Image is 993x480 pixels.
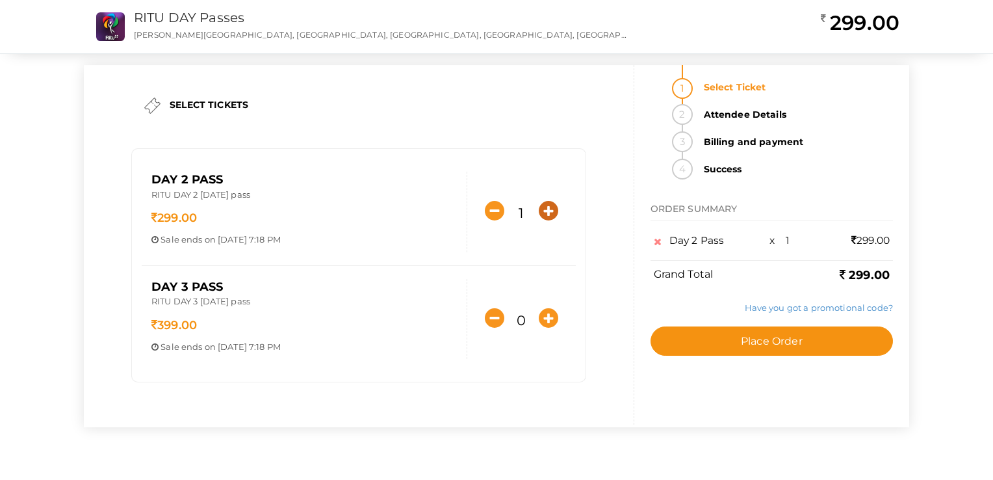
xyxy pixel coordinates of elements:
p: RITU DAY 2 [DATE] pass [151,189,457,204]
img: N0ZONJMB_small.png [96,12,125,41]
p: RITU DAY 3 [DATE] pass [151,295,457,311]
p: ends on [DATE] 7:18 PM [151,233,457,246]
strong: Attendee Details [696,104,893,125]
img: ticket.png [144,98,161,114]
a: RITU DAY Passes [134,10,244,25]
span: Sale [161,234,179,245]
label: Grand Total [654,267,714,282]
strong: Billing and payment [696,131,893,152]
span: Day 2 Pass [151,172,223,187]
strong: Select Ticket [696,77,893,98]
strong: Success [696,159,893,180]
p: ends on [DATE] 7:18 PM [151,341,457,353]
span: Sale [161,341,179,352]
span: x 1 [769,234,790,247]
span: 399.00 [151,318,197,332]
span: ORDER SUMMARY [651,203,738,215]
b: 299.00 [840,268,890,282]
label: SELECT TICKETS [170,98,248,111]
a: Have you got a promotional code? [745,302,893,313]
span: Day 2 Pass [669,234,724,247]
span: 299.00 [151,211,197,225]
span: DAY 3 Pass [151,280,223,294]
h2: 299.00 [821,10,899,36]
button: Place Order [651,327,893,356]
span: 299.00 [851,234,890,247]
p: [PERSON_NAME][GEOGRAPHIC_DATA], [GEOGRAPHIC_DATA], [GEOGRAPHIC_DATA], [GEOGRAPHIC_DATA], [GEOGRAP... [134,29,630,40]
span: Place Order [741,335,803,347]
